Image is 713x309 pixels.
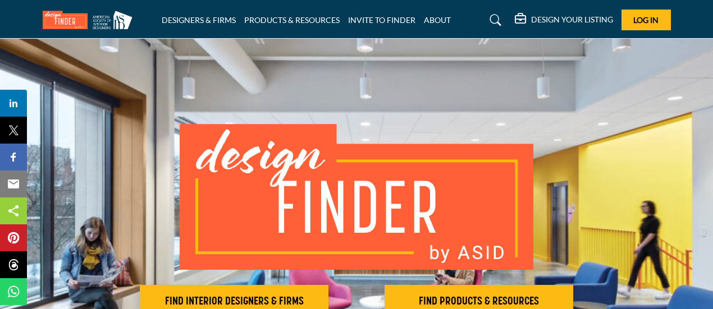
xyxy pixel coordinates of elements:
a: INVITE TO FINDER [348,15,415,25]
h2: FIND PRODUCTS & RESOURCES [388,295,570,308]
a: Search [479,11,509,29]
h2: FIND INTERIOR DESIGNERS & FIRMS [143,295,325,308]
a: DESIGNERS & FIRMS [162,15,236,25]
button: Log In [621,10,671,30]
img: image [180,124,533,270]
span: Log In [633,15,659,25]
a: ABOUT [424,15,451,25]
img: Site Logo [43,11,138,29]
a: PRODUCTS & RESOURCES [244,15,340,25]
h5: DESIGN YOUR LISTING [531,15,613,25]
div: DESIGN YOUR LISTING [515,13,613,27]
